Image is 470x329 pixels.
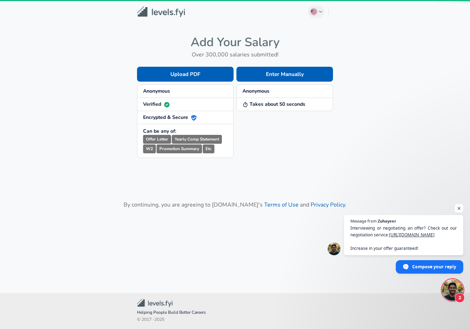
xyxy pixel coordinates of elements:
button: Upload PDF [137,67,234,82]
small: Promotion Summary [157,144,202,153]
strong: Anonymous [242,88,269,94]
span: Helping People Build Better Careers [137,309,333,316]
a: Terms of Use [264,201,299,209]
strong: Takes about 50 seconds [242,101,305,108]
h6: Over 300,000 salaries submitted! [137,50,333,60]
div: Open chat [442,279,463,301]
small: W2 [143,144,156,153]
img: Levels.fyi [137,6,185,17]
small: Yearly Comp Statement [172,135,222,144]
small: Etc [203,144,214,153]
strong: Anonymous [143,88,170,94]
strong: Encrypted & Secure [143,114,197,121]
a: Privacy Policy [311,201,345,209]
span: Compose your reply [412,261,456,273]
strong: Verified [143,101,170,108]
img: Levels.fyi Community [137,299,173,307]
span: Zuhayeer [378,219,396,223]
strong: Can be any of: [143,128,176,135]
h4: Add Your Salary [137,35,333,50]
span: © 2017 - 2025 [137,316,333,323]
span: Interviewing or negotiating an offer? Check out our negotiation service: Increase in your offer g... [350,225,457,252]
span: Message from [350,219,377,223]
button: English (US) [308,6,325,18]
img: English (US) [311,9,317,15]
small: Offer Letter [143,135,171,144]
button: Enter Manually [236,67,333,82]
span: 2 [455,293,465,303]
